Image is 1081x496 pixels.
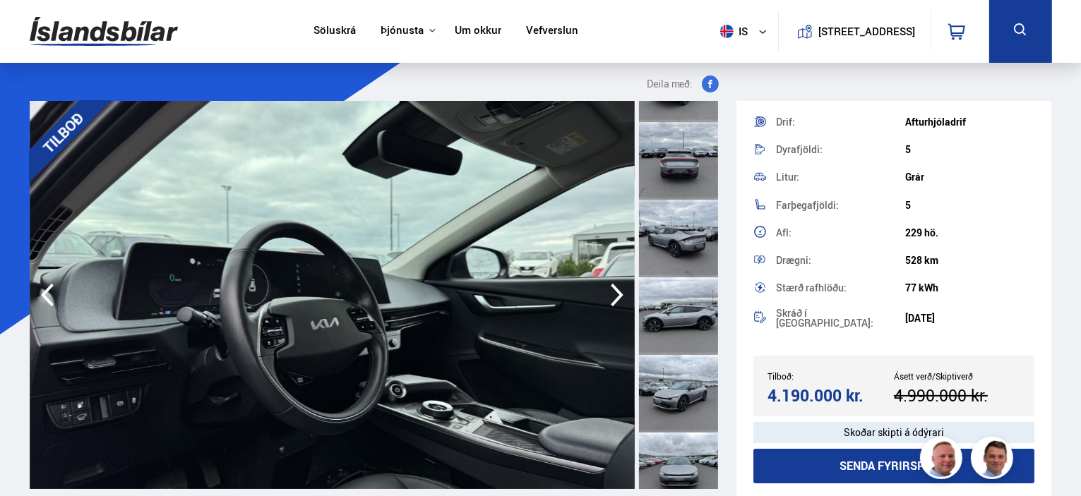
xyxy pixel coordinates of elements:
div: [DATE] [905,313,1034,324]
img: svg+xml;base64,PHN2ZyB4bWxucz0iaHR0cDovL3d3dy53My5vcmcvMjAwMC9zdmciIHdpZHRoPSI1MTIiIGhlaWdodD0iNT... [720,25,734,38]
div: Grár [905,171,1034,183]
img: siFngHWaQ9KaOqBr.png [922,439,964,481]
a: Vefverslun [526,24,578,39]
div: Skráð í [GEOGRAPHIC_DATA]: [776,308,905,328]
div: Drægni: [776,255,905,265]
div: Skoðar skipti á ódýrari [753,422,1035,443]
div: Afturhjóladrif [905,116,1034,128]
div: 5 [905,144,1034,155]
span: Deila með: [647,75,693,92]
div: Ásett verð/Skiptiverð [894,371,1020,381]
div: 4.990.000 kr. [894,386,1016,405]
div: 77 kWh [905,282,1034,294]
span: is [715,25,750,38]
img: G0Ugv5HjCgRt.svg [30,8,178,54]
img: FbJEzSuNWCJXmdc-.webp [973,439,1015,481]
div: Dyrafjöldi: [776,145,905,155]
div: Farþegafjöldi: [776,200,905,210]
a: Um okkur [455,24,501,39]
div: 5 [905,200,1034,211]
div: Afl: [776,228,905,238]
button: Opna LiveChat spjallviðmót [11,6,54,48]
div: Tilboð: [768,371,894,381]
div: TILBOÐ [10,80,116,186]
button: Senda fyrirspurn [753,449,1035,483]
div: Drif: [776,117,905,127]
a: Söluskrá [313,24,356,39]
button: [STREET_ADDRESS] [824,25,910,37]
button: Þjónusta [381,24,424,37]
div: Stærð rafhlöðu: [776,283,905,293]
button: is [715,11,778,52]
div: 229 hö. [905,227,1034,238]
div: Litur: [776,172,905,182]
img: 3527109.jpeg [30,101,635,489]
div: 4.190.000 kr. [768,386,890,405]
div: 528 km [905,255,1034,266]
button: Deila með: [641,75,724,92]
a: [STREET_ADDRESS] [786,11,923,52]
